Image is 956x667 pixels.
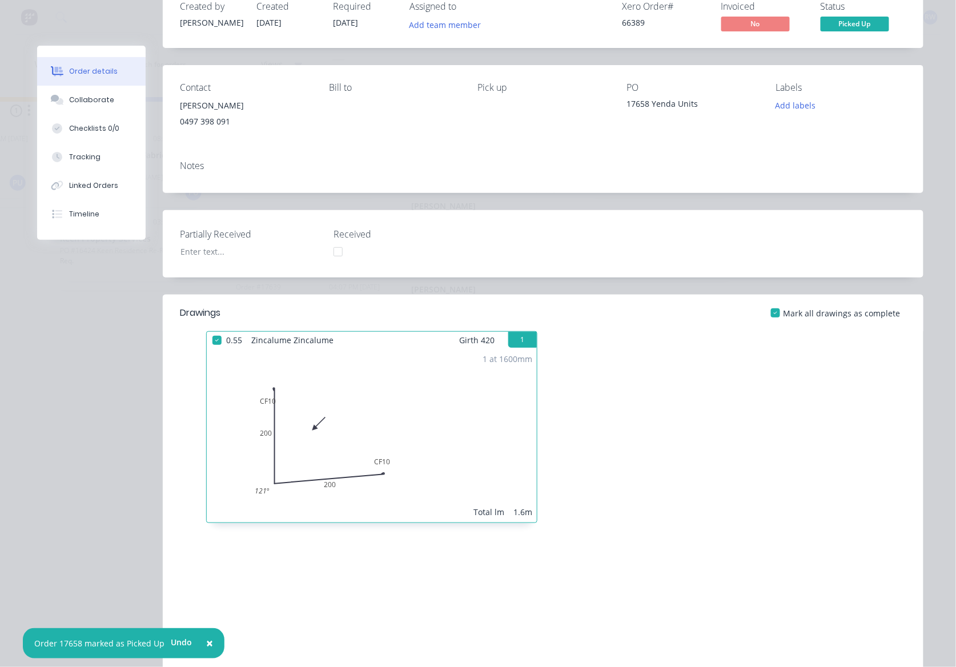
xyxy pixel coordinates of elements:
[622,17,708,29] div: 66389
[403,17,487,32] button: Add team member
[37,86,146,114] button: Collaborate
[164,634,198,651] button: Undo
[334,227,476,241] label: Received
[180,227,323,241] label: Partially Received
[626,98,757,114] div: 17658 Yenda Units
[478,82,609,93] div: Pick up
[37,57,146,86] button: Order details
[409,17,487,32] button: Add team member
[508,332,537,348] button: 1
[821,17,889,34] button: Picked Up
[329,82,460,93] div: Bill to
[721,17,790,31] span: No
[69,152,101,162] div: Tracking
[69,123,119,134] div: Checklists 0/0
[37,114,146,143] button: Checklists 0/0
[180,306,220,320] div: Drawings
[222,332,247,348] span: 0.55
[195,630,224,657] button: Close
[69,209,99,219] div: Timeline
[459,332,495,348] span: Girth 420
[821,1,906,12] div: Status
[622,1,708,12] div: Xero Order #
[69,95,114,105] div: Collaborate
[207,348,537,523] div: 0CF10200CF10200121º1 at 1600mmTotal lm1.6m
[69,180,118,191] div: Linked Orders
[180,114,311,130] div: 0497 398 091
[180,1,243,12] div: Created by
[37,143,146,171] button: Tracking
[483,353,532,365] div: 1 at 1600mm
[784,307,901,319] span: Mark all drawings as complete
[821,17,889,31] span: Picked Up
[769,98,822,113] button: Add labels
[333,17,358,28] span: [DATE]
[180,98,311,114] div: [PERSON_NAME]
[256,17,282,28] span: [DATE]
[206,635,213,651] span: ×
[180,98,311,134] div: [PERSON_NAME]0497 398 091
[256,1,319,12] div: Created
[247,332,338,348] span: Zincalume Zincalume
[37,171,146,200] button: Linked Orders
[473,506,504,518] div: Total lm
[34,637,164,649] div: Order 17658 marked as Picked Up
[513,506,532,518] div: 1.6m
[69,66,118,77] div: Order details
[37,200,146,228] button: Timeline
[180,82,311,93] div: Contact
[409,1,524,12] div: Assigned to
[626,82,757,93] div: PO
[776,82,906,93] div: Labels
[333,1,396,12] div: Required
[180,17,243,29] div: [PERSON_NAME]
[180,160,906,171] div: Notes
[721,1,807,12] div: Invoiced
